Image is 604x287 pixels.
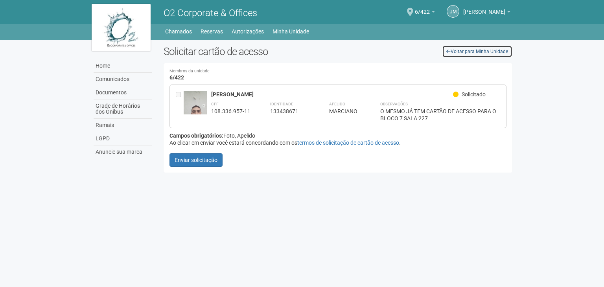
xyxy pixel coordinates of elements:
img: logo.jpg [92,4,151,51]
strong: Observações [380,102,408,106]
span: O2 Corporate & Offices [164,7,257,18]
div: 133438671 [270,108,309,115]
strong: Apelido [329,102,345,106]
a: Voltar para Minha Unidade [442,46,512,57]
div: Entre em contato com a Aministração para solicitar o cancelamento ou 2a via [176,91,184,122]
h4: 6/422 [169,69,506,81]
div: [PERSON_NAME] [211,91,453,98]
img: user.jpg [184,91,207,133]
a: Ramais [94,119,152,132]
strong: CPF [211,102,219,106]
a: Anuncie sua marca [94,145,152,158]
a: termos de solicitação de cartão de acesso [297,140,399,146]
a: Chamados [165,26,192,37]
div: Ao clicar em enviar você estará concordando com os . [169,139,506,146]
small: Membros da unidade [169,69,506,74]
a: Grade de Horários dos Ônibus [94,99,152,119]
a: Home [94,59,152,73]
div: MARCIANO [329,108,361,115]
a: Documentos [94,86,152,99]
a: 6/422 [415,10,435,16]
div: O MESMO JÁ TEM CARTÃO DE ACESSO PARA O BLOCO 7 SALA 227 [380,108,500,122]
a: Minha Unidade [273,26,309,37]
strong: Campos obrigatórios: [169,132,223,139]
button: Enviar solicitação [169,153,223,167]
a: Autorizações [232,26,264,37]
a: Reservas [201,26,223,37]
a: [PERSON_NAME] [463,10,510,16]
div: Foto, Apelido [169,132,506,139]
strong: Identidade [270,102,293,106]
span: JUACY MENDES DA SILVA [463,1,505,15]
a: LGPD [94,132,152,145]
a: Comunicados [94,73,152,86]
span: Solicitado [462,91,486,98]
span: 6/422 [415,1,430,15]
div: 108.336.957-11 [211,108,250,115]
h2: Solicitar cartão de acesso [164,46,512,57]
a: JM [447,5,459,18]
